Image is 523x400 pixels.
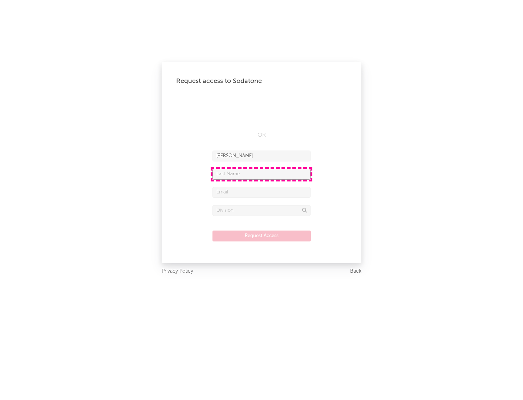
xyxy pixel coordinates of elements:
input: Last Name [212,169,311,180]
input: Email [212,187,311,198]
div: OR [212,131,311,140]
div: Request access to Sodatone [176,77,347,85]
a: Back [350,267,361,276]
input: First Name [212,151,311,161]
input: Division [212,205,311,216]
button: Request Access [212,231,311,241]
a: Privacy Policy [162,267,193,276]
